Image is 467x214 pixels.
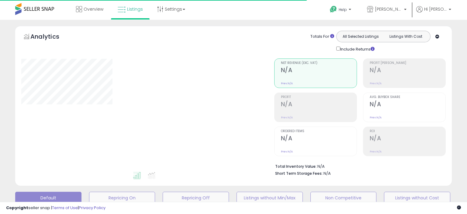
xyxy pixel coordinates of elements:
button: All Selected Listings [338,33,383,40]
b: Total Inventory Value: [275,164,317,169]
span: Overview [84,6,103,12]
span: Hi [PERSON_NAME] [424,6,447,12]
h2: N/A [370,135,445,143]
h2: N/A [370,67,445,75]
span: Profit [281,96,357,99]
button: Listings without Cost [384,192,450,204]
span: Profit [PERSON_NAME] [370,61,445,65]
small: Prev: N/A [370,116,382,119]
small: Prev: N/A [370,150,382,153]
h2: N/A [281,135,357,143]
button: Listings With Cost [383,33,428,40]
strong: Copyright [6,205,28,211]
h5: Analytics [30,32,71,42]
b: Short Term Storage Fees: [275,171,323,176]
div: Totals For [310,34,334,40]
h2: N/A [281,101,357,109]
a: Terms of Use [52,205,78,211]
button: Non Competitive [310,192,377,204]
a: Help [325,1,357,20]
button: Listings without Min/Max [237,192,303,204]
a: Hi [PERSON_NAME] [416,6,451,20]
span: Help [339,7,347,12]
span: ROI [370,130,445,133]
small: Prev: N/A [281,150,293,153]
button: Repricing Off [163,192,229,204]
span: Ordered Items [281,130,357,133]
button: Default [15,192,81,204]
span: Net Revenue (Exc. VAT) [281,61,357,65]
small: Prev: N/A [370,82,382,85]
button: Repricing On [89,192,155,204]
span: Avg. Buybox Share [370,96,445,99]
h2: N/A [281,67,357,75]
div: Include Returns [332,45,382,52]
li: N/A [275,162,441,170]
span: N/A [323,170,331,176]
div: seller snap | | [6,205,106,211]
i: Get Help [330,5,337,13]
small: Prev: N/A [281,82,293,85]
a: Privacy Policy [79,205,106,211]
span: Listings [127,6,143,12]
span: [PERSON_NAME] [375,6,402,12]
small: Prev: N/A [281,116,293,119]
h2: N/A [370,101,445,109]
